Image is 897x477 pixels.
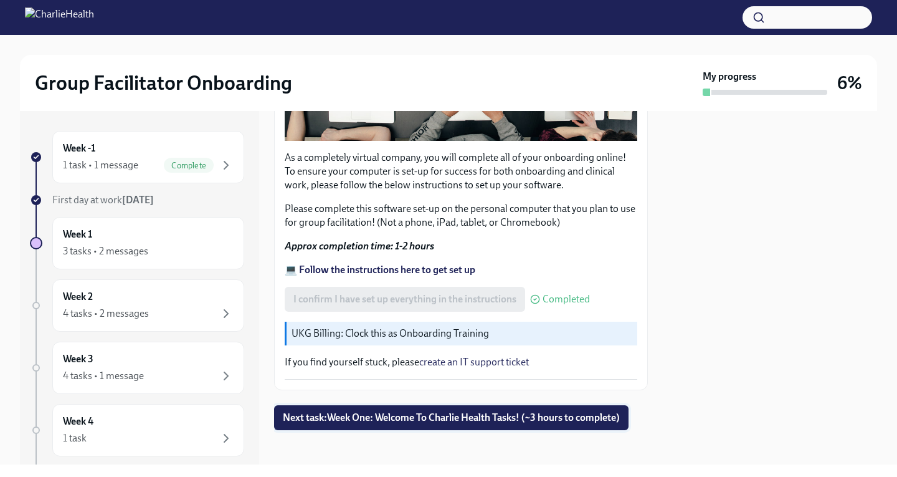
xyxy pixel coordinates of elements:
[63,431,87,445] div: 1 task
[122,194,154,206] strong: [DATE]
[543,294,590,304] span: Completed
[30,193,244,207] a: First day at work[DATE]
[285,355,637,369] p: If you find yourself stuck, please
[63,415,93,428] h6: Week 4
[63,142,95,155] h6: Week -1
[63,158,138,172] div: 1 task • 1 message
[30,279,244,332] a: Week 24 tasks • 2 messages
[285,202,637,229] p: Please complete this software set-up on the personal computer that you plan to use for group faci...
[285,240,434,252] strong: Approx completion time: 1-2 hours
[274,405,629,430] button: Next task:Week One: Welcome To Charlie Health Tasks! (~3 hours to complete)
[30,131,244,183] a: Week -11 task • 1 messageComplete
[285,264,475,276] a: 💻 Follow the instructions here to get set up
[63,290,93,304] h6: Week 2
[292,327,632,340] p: UKG Billing: Clock this as Onboarding Training
[164,161,214,170] span: Complete
[30,217,244,269] a: Week 13 tasks • 2 messages
[25,7,94,27] img: CharlieHealth
[63,244,148,258] div: 3 tasks • 2 messages
[703,70,756,84] strong: My progress
[35,70,292,95] h2: Group Facilitator Onboarding
[419,356,529,368] a: create an IT support ticket
[837,72,862,94] h3: 6%
[63,307,149,320] div: 4 tasks • 2 messages
[52,194,154,206] span: First day at work
[30,342,244,394] a: Week 34 tasks • 1 message
[63,352,93,366] h6: Week 3
[63,228,92,241] h6: Week 1
[283,412,620,424] span: Next task : Week One: Welcome To Charlie Health Tasks! (~3 hours to complete)
[63,369,144,383] div: 4 tasks • 1 message
[30,404,244,456] a: Week 41 task
[285,151,637,192] p: As a completely virtual company, you will complete all of your onboarding online! To ensure your ...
